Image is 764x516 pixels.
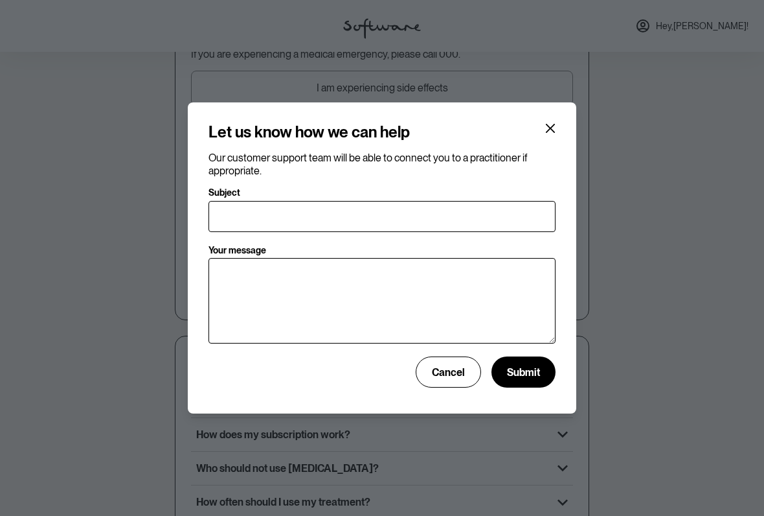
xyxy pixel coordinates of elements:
[491,357,556,388] button: Submit
[540,118,561,139] button: Close
[208,245,266,256] p: Your message
[208,152,556,176] p: Our customer support team will be able to connect you to a practitioner if appropriate.
[432,366,465,379] span: Cancel
[416,357,481,388] button: Cancel
[208,187,240,198] p: Subject
[507,366,540,379] span: Submit
[208,123,410,142] h4: Let us know how we can help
